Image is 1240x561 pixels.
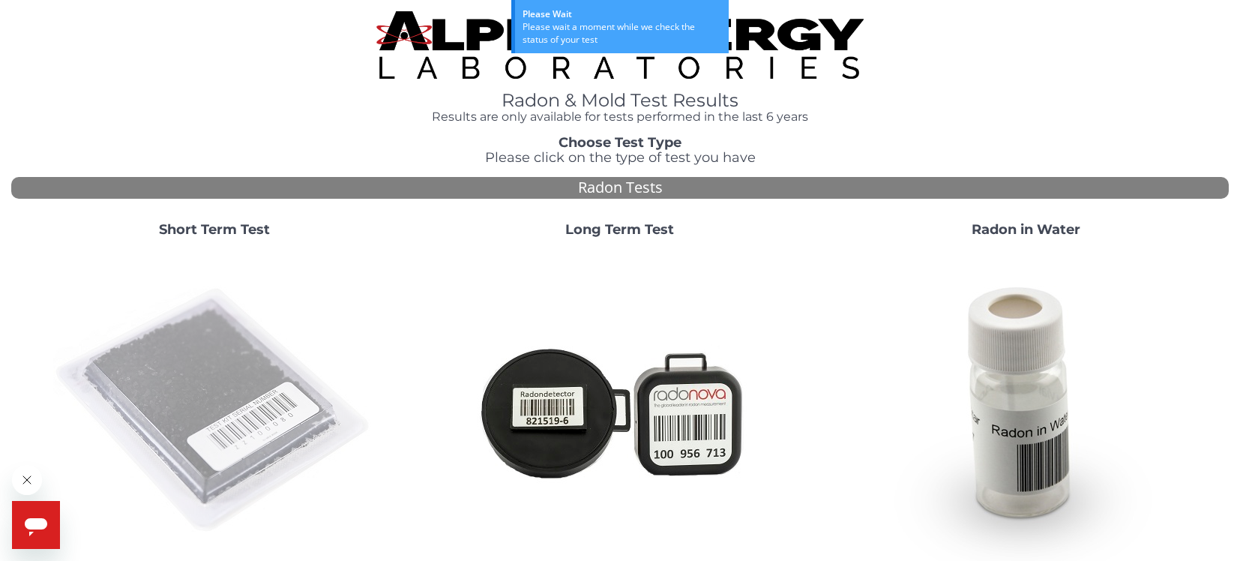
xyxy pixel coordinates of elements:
strong: Choose Test Type [559,134,681,151]
span: Please click on the type of test you have [485,149,756,166]
div: Please wait a moment while we check the status of your test [523,20,721,46]
iframe: Button to launch messaging window [12,501,60,549]
img: TightCrop.jpg [376,11,864,79]
h4: Results are only available for tests performed in the last 6 years [376,110,864,124]
div: Please Wait [523,7,721,20]
span: Help [9,10,33,22]
strong: Radon in Water [972,221,1080,238]
strong: Long Term Test [565,221,674,238]
h1: Radon & Mold Test Results [376,91,864,110]
div: Radon Tests [11,177,1229,199]
strong: Short Term Test [159,221,270,238]
iframe: Close message [12,465,42,495]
